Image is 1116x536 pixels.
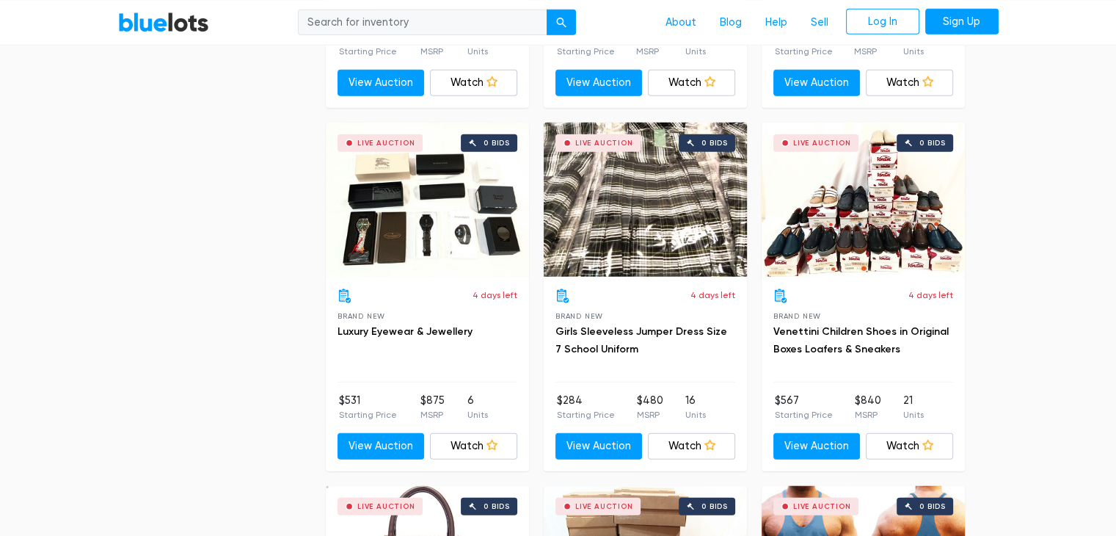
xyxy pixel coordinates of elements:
[575,140,633,147] div: Live Auction
[846,8,919,35] a: Log In
[866,70,953,96] a: Watch
[420,45,444,58] p: MSRP
[555,312,603,320] span: Brand New
[557,393,615,422] li: $284
[919,503,946,510] div: 0 bids
[555,70,643,96] a: View Auction
[118,11,209,32] a: BlueLots
[773,312,821,320] span: Brand New
[701,140,728,147] div: 0 bids
[430,70,517,96] a: Watch
[326,123,529,277] a: Live Auction 0 bids
[557,45,615,58] p: Starting Price
[903,408,924,421] p: Units
[775,408,833,421] p: Starting Price
[793,503,851,510] div: Live Auction
[866,433,953,460] a: Watch
[908,289,953,302] p: 4 days left
[338,325,473,338] a: Luxury Eyewear & Jewellery
[773,325,949,355] a: Venettini Children Shoes in Original Boxes Loafers & Sneakers
[685,408,706,421] p: Units
[903,45,924,58] p: Units
[855,393,881,422] li: $840
[775,45,833,58] p: Starting Price
[685,393,706,422] li: 16
[467,393,488,422] li: 6
[484,503,510,510] div: 0 bids
[708,8,754,36] a: Blog
[635,45,664,58] p: MSRP
[339,45,397,58] p: Starting Price
[919,140,946,147] div: 0 bids
[555,433,643,460] a: View Auction
[420,408,444,421] p: MSRP
[685,45,706,58] p: Units
[853,45,882,58] p: MSRP
[690,289,735,302] p: 4 days left
[903,393,924,422] li: 21
[637,408,663,421] p: MSRP
[773,433,861,460] a: View Auction
[555,325,727,355] a: Girls Sleeveless Jumper Dress Size 7 School Uniform
[654,8,708,36] a: About
[575,503,633,510] div: Live Auction
[925,8,999,35] a: Sign Up
[637,393,663,422] li: $480
[338,312,385,320] span: Brand New
[430,433,517,460] a: Watch
[484,140,510,147] div: 0 bids
[557,408,615,421] p: Starting Price
[855,408,881,421] p: MSRP
[762,123,965,277] a: Live Auction 0 bids
[467,45,488,58] p: Units
[648,433,735,460] a: Watch
[773,70,861,96] a: View Auction
[420,393,444,422] li: $875
[473,289,517,302] p: 4 days left
[775,393,833,422] li: $567
[467,408,488,421] p: Units
[544,123,747,277] a: Live Auction 0 bids
[339,408,397,421] p: Starting Price
[648,70,735,96] a: Watch
[338,433,425,460] a: View Auction
[799,8,840,36] a: Sell
[338,70,425,96] a: View Auction
[298,9,547,35] input: Search for inventory
[357,140,415,147] div: Live Auction
[339,393,397,422] li: $531
[793,140,851,147] div: Live Auction
[357,503,415,510] div: Live Auction
[754,8,799,36] a: Help
[701,503,728,510] div: 0 bids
